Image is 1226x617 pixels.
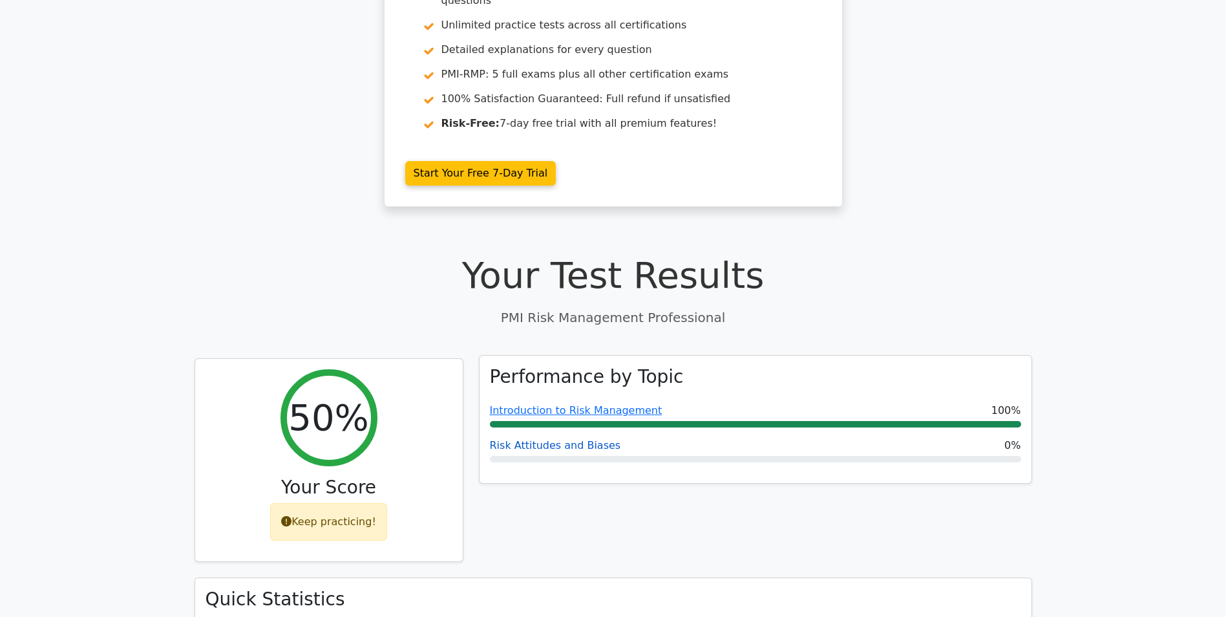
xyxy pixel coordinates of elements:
[405,161,556,186] a: Start Your Free 7-Day Trial
[490,439,621,451] a: Risk Attitudes and Biases
[991,403,1021,418] span: 100%
[288,396,368,439] h2: 50%
[490,404,662,417] a: Introduction to Risk Management
[1004,438,1020,453] span: 0%
[270,503,387,541] div: Keep practicing!
[490,366,684,388] h3: Performance by Topic
[195,254,1032,297] h1: Your Test Results
[195,308,1032,327] p: PMI Risk Management Professional
[206,477,452,499] h3: Your Score
[206,589,1021,611] h3: Quick Statistics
